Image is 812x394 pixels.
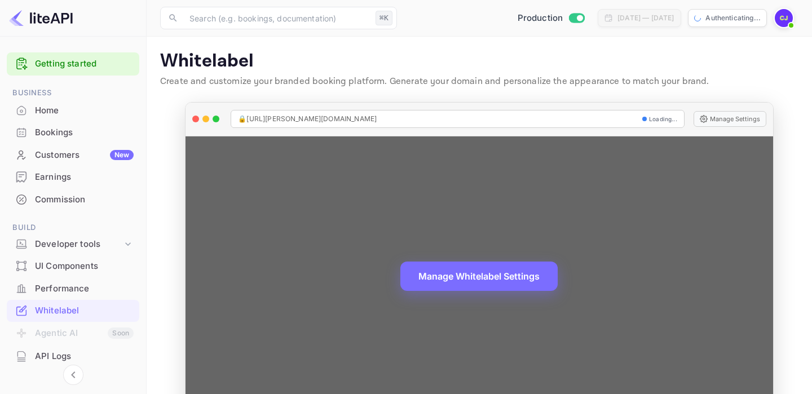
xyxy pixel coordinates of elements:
[7,144,139,165] a: CustomersNew
[35,238,122,251] div: Developer tools
[160,75,798,88] p: Create and customize your branded booking platform. Generate your domain and personalize the appe...
[35,171,134,184] div: Earnings
[35,350,134,363] div: API Logs
[9,9,73,27] img: LiteAPI logo
[110,150,134,160] div: New
[7,122,139,143] a: Bookings
[7,100,139,122] div: Home
[7,234,139,254] div: Developer tools
[7,346,139,368] div: API Logs
[35,57,134,70] a: Getting started
[7,379,139,391] span: Security
[400,262,558,291] button: Manage Whitelabel Settings
[35,149,134,162] div: Customers
[649,115,677,123] span: Loading...
[183,7,371,29] input: Search (e.g. bookings, documentation)
[513,12,589,25] div: Switch to Sandbox mode
[775,9,793,27] img: Carla Barrios Juarez
[705,13,761,23] p: Authenticating...
[7,222,139,234] span: Build
[35,126,134,139] div: Bookings
[7,189,139,210] a: Commission
[7,122,139,144] div: Bookings
[160,50,798,73] p: Whitelabel
[238,114,377,124] span: 🔒 [URL][PERSON_NAME][DOMAIN_NAME]
[7,255,139,276] a: UI Components
[7,52,139,76] div: Getting started
[617,13,674,23] div: [DATE] — [DATE]
[7,144,139,166] div: CustomersNew
[376,11,392,25] div: ⌘K
[35,193,134,206] div: Commission
[35,260,134,273] div: UI Components
[7,87,139,99] span: Business
[7,166,139,187] a: Earnings
[7,278,139,299] a: Performance
[35,282,134,295] div: Performance
[7,255,139,277] div: UI Components
[35,304,134,317] div: Whitelabel
[7,300,139,322] div: Whitelabel
[7,189,139,211] div: Commission
[35,104,134,117] div: Home
[7,346,139,366] a: API Logs
[518,12,563,25] span: Production
[7,278,139,300] div: Performance
[694,111,766,127] button: Manage Settings
[7,166,139,188] div: Earnings
[7,300,139,321] a: Whitelabel
[63,365,83,385] button: Collapse navigation
[7,100,139,121] a: Home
